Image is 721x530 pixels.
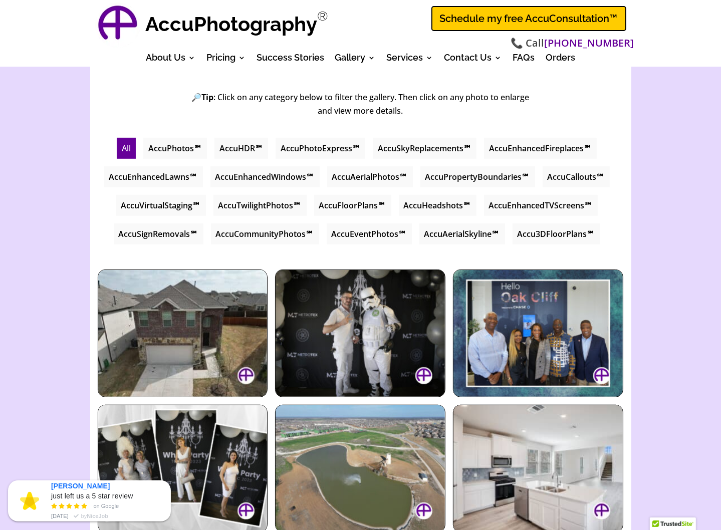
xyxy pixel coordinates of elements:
strong: NiceJob [87,513,108,519]
a: Gallery [335,54,376,65]
span: [DATE] [51,511,69,521]
span: on Google [93,502,119,510]
li: AccuEnhancedWindows℠ [210,166,320,187]
li: AccuVirtualStaging℠ [116,195,206,216]
li: AccuEnhancedFireplaces℠ [484,138,597,159]
li: AccuFloorPlans℠ [314,195,391,216]
span:  [51,503,89,511]
sup: Registered Trademark [317,9,328,24]
a: Services [387,54,433,65]
li: AccuEnhancedLawns℠ [104,166,203,187]
span: 📞 Call [511,36,634,51]
li: AccuEventPhotos℠ [327,223,412,244]
p: 🔎 : Click on any category below to filter the gallery. Then click on any photo to enlarge and vie... [185,91,536,118]
li: AccuHDR℠ [214,138,268,159]
a: Orders [546,54,576,65]
a: Success Stories [257,54,324,65]
strong: AccuPhotography [145,12,317,36]
li: AccuPropertyBoundaries℠ [420,166,535,187]
li: AccuTwilightPhotos℠ [213,195,307,216]
li: AccuEnhancedTVScreens℠ [484,195,598,216]
li: AccuCommunityPhotos℠ [211,223,319,244]
span: just left us a 5 star review [51,491,133,501]
span: [PERSON_NAME] [51,481,110,491]
img: engage-placeholder--review.png [20,492,39,510]
li: AccuAerialPhotos℠ [327,166,413,187]
img: Group photo of minority-owned business owner graduates and Chase staff at the Oak Cliff Business ... [453,270,623,397]
span: by [81,511,108,521]
a: FAQs [513,54,535,65]
a: AccuPhotography Logo - Professional Real Estate Photography and Media Services in Dallas, Texas [95,3,140,48]
strong: Tip [202,92,214,103]
li: AccuAerialSkyline℠ [419,223,505,244]
a: Schedule my free AccuConsultation™ [431,6,626,31]
li: AccuSignRemovals℠ [114,223,203,244]
span:  [71,512,81,522]
img: AccuPhotography [95,3,140,48]
li: AccuSkyReplacements℠ [373,138,476,159]
li: Accu3DFloorPlans℠ [513,223,600,244]
a: Contact Us [444,54,502,65]
a: Pricing [206,54,246,65]
li: All [117,138,136,159]
img: Man wearing white with a Star Wars Stormtrooper at the MetroTex White Party TREPAC 2023 in front ... [275,270,445,397]
li: AccuHeadshots℠ [399,195,476,216]
li: AccuPhotos℠ [143,138,207,159]
a: [PHONE_NUMBER] [545,36,634,51]
img: Aerial view of a charming two-story brick home [98,270,268,397]
li: AccuCallouts℠ [543,166,610,187]
li: AccuPhotoExpress℠ [276,138,365,159]
a: About Us [146,54,195,65]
